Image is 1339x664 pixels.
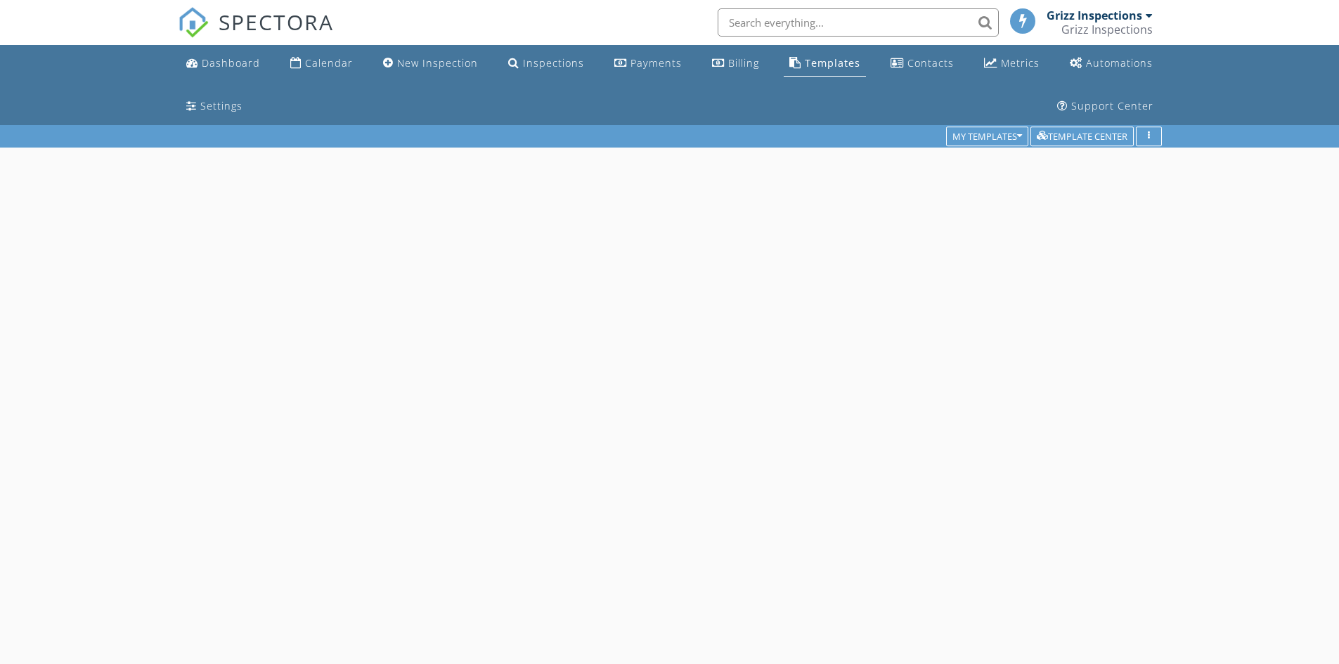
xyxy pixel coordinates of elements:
img: The Best Home Inspection Software - Spectora [178,7,209,38]
div: Dashboard [202,56,260,70]
a: Calendar [285,51,358,77]
div: Template Center [1037,132,1127,142]
div: Metrics [1001,56,1040,70]
div: New Inspection [397,56,478,70]
a: Billing [706,51,765,77]
div: Billing [728,56,759,70]
a: New Inspection [377,51,484,77]
div: Automations [1086,56,1153,70]
a: Automations (Basic) [1064,51,1158,77]
button: Template Center [1030,127,1134,147]
div: Payments [630,56,682,70]
a: Payments [609,51,687,77]
span: SPECTORA [219,7,334,37]
div: Grizz Inspections [1047,8,1142,22]
div: Templates [805,56,860,70]
div: Contacts [907,56,954,70]
input: Search everything... [718,8,999,37]
a: Templates [784,51,866,77]
a: Template Center [1030,129,1134,142]
a: SPECTORA [178,19,334,48]
button: My Templates [946,127,1028,147]
div: Grizz Inspections [1061,22,1153,37]
div: My Templates [952,132,1022,142]
div: Support Center [1071,99,1153,112]
div: Calendar [305,56,353,70]
div: Settings [200,99,242,112]
a: Support Center [1052,93,1159,119]
a: Contacts [885,51,959,77]
a: Settings [181,93,248,119]
a: Inspections [503,51,590,77]
a: Metrics [978,51,1045,77]
a: Dashboard [181,51,266,77]
div: Inspections [523,56,584,70]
